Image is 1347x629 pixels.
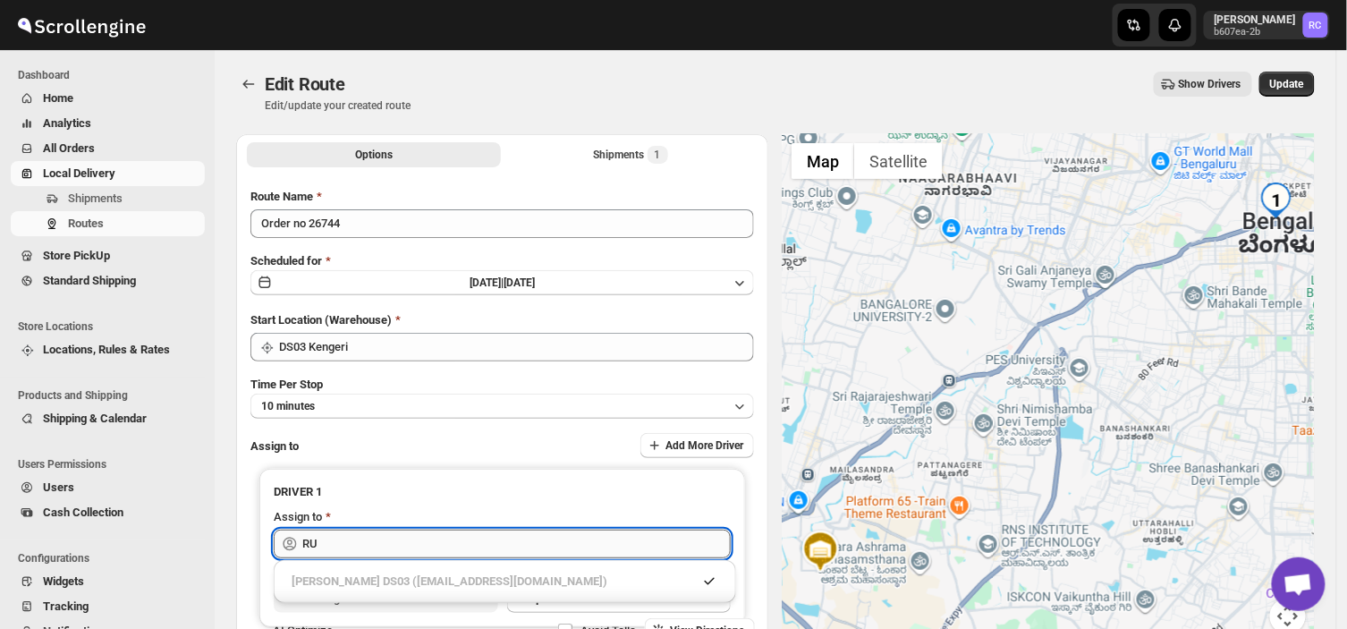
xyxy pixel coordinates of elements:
span: Standard Shipping [43,274,136,287]
span: [DATE] | [470,276,504,289]
span: Products and Shipping [18,388,206,403]
span: Store PickUp [43,249,110,262]
button: User menu [1204,11,1330,39]
span: Routes [68,217,104,230]
div: Assign to [274,508,322,526]
span: Start Location (Warehouse) [250,313,392,327]
span: [DATE] [504,276,535,289]
button: Tracking [11,594,205,619]
span: Assign to [250,439,299,453]
span: Add More Driver [665,438,743,453]
span: Locations, Rules & Rates [43,343,170,356]
button: [DATE]|[DATE] [250,270,754,295]
button: Selected Shipments [504,142,758,167]
span: Users [43,480,74,494]
div: [PERSON_NAME] DS03 ([EMAIL_ADDRESS][DOMAIN_NAME]) [292,573,693,591]
button: Add More Driver [640,433,754,458]
span: 1 [655,148,661,162]
button: 10 minutes [250,394,754,419]
div: Shipments [594,146,668,164]
button: Analytics [11,111,205,136]
button: Locations, Rules & Rates [11,337,205,362]
button: Cash Collection [11,500,205,525]
button: Routes [11,211,205,236]
p: b607ea-2b [1215,27,1296,38]
span: Update [1270,77,1304,91]
button: Show street map [792,143,854,179]
button: Users [11,475,205,500]
button: Home [11,86,205,111]
span: Tracking [43,599,89,613]
span: Cash Collection [43,506,123,519]
span: 10 minutes [261,399,315,413]
span: Local Delivery [43,166,115,180]
span: Configurations [18,551,206,565]
span: Options [355,148,393,162]
button: All Orders [11,136,205,161]
li: RUBEL DS03 (tavejad825@hikuhu.com) [274,567,736,596]
div: 1 [1258,183,1294,218]
span: Edit Route [265,73,345,95]
span: Home [43,91,73,105]
span: Rahul Chopra [1303,13,1328,38]
button: Routes [236,72,261,97]
img: ScrollEngine [14,3,148,47]
span: Shipments [68,191,123,205]
button: Show Drivers [1154,72,1252,97]
button: Show satellite imagery [854,143,943,179]
text: RC [1309,20,1322,31]
input: Search location [279,333,754,361]
span: Show Drivers [1179,77,1241,91]
a: Open chat [1272,557,1326,611]
span: Dashboard [18,68,206,82]
input: Search assignee [302,530,731,558]
span: Widgets [43,574,84,588]
p: Edit/update your created route [265,98,411,113]
p: [PERSON_NAME] [1215,13,1296,27]
span: Shipping & Calendar [43,412,147,425]
h3: DRIVER 1 [274,483,731,501]
span: All Orders [43,141,95,155]
button: Shipping & Calendar [11,406,205,431]
button: All Route Options [247,142,501,167]
input: Eg: Bengaluru Route [250,209,754,238]
span: Analytics [43,116,91,130]
button: Shipments [11,186,205,211]
button: Widgets [11,569,205,594]
button: Update [1259,72,1315,97]
span: Store Locations [18,319,206,334]
span: Users Permissions [18,457,206,472]
span: Scheduled for [250,254,322,268]
span: Time Per Stop [250,378,323,391]
span: Route Name [250,190,313,203]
